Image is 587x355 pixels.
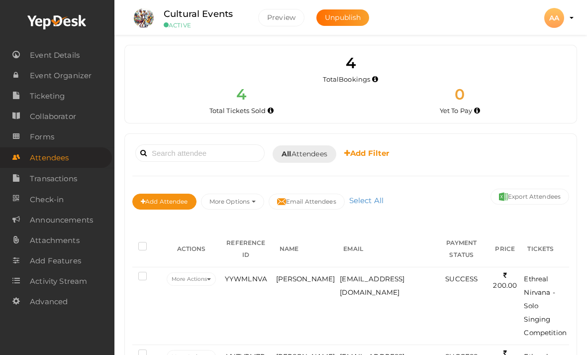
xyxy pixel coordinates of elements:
span: Ticketing [30,86,65,106]
b: Add Filter [344,148,390,158]
profile-pic: AA [544,13,564,22]
th: NAME [274,231,338,267]
small: ACTIVE [164,21,243,29]
i: Total number of tickets sold [268,108,274,114]
span: Event Organizer [30,66,92,86]
span: Attendees [282,149,327,159]
span: Announcements [30,210,93,230]
b: All [282,149,291,158]
th: PAYMENT STATUS [434,231,489,267]
a: Select All [347,196,386,205]
label: Cultural Events [164,7,233,21]
span: Yet To Pay [440,107,472,115]
span: Unpublish [325,13,361,22]
div: AA [544,8,564,28]
button: Preview [258,9,304,26]
img: MKBMNSZB_small.jpeg [134,8,154,28]
span: Forms [30,127,54,147]
button: Unpublish [316,9,369,26]
img: mail-filled.svg [277,197,286,206]
th: EMAIL [337,231,434,267]
span: REFERENCE ID [226,239,265,258]
span: Total Tickets Sold [209,107,266,115]
span: Ethreal Nirvana - Solo Singing Competition [524,275,567,337]
img: excel.svg [499,192,508,201]
button: Email Attendees [269,194,345,210]
span: 200.00 [493,271,517,290]
span: Add Features [30,251,81,271]
span: Attachments [30,231,80,250]
span: 4 [346,54,356,72]
th: PRICE [489,231,521,267]
button: Export Attendees [490,189,569,205]
button: More Options [201,194,264,210]
span: Total [323,75,370,83]
span: YYWMLNVA [225,275,267,283]
span: Bookings [339,75,370,83]
span: Advanced [30,292,68,312]
span: Event Details [30,45,80,65]
button: More Actions [167,272,216,286]
th: ACTIONS [164,231,218,267]
i: Accepted and yet to make payment [474,108,480,114]
button: Add Attendee [132,194,196,210]
span: SUCCESS [445,275,478,283]
span: [EMAIL_ADDRESS][DOMAIN_NAME] [340,275,404,296]
th: TICKETS [521,231,569,267]
span: Activity Stream [30,271,87,291]
span: Attendees [30,148,69,168]
span: Check-in [30,190,64,210]
span: 4 [236,85,246,104]
span: Collaborator [30,107,76,126]
span: [PERSON_NAME] [276,275,335,283]
span: Transactions [30,169,77,189]
span: 0 [455,85,465,104]
input: Search attendee [135,144,265,162]
button: AA [541,7,567,28]
i: Total number of bookings [372,77,378,82]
